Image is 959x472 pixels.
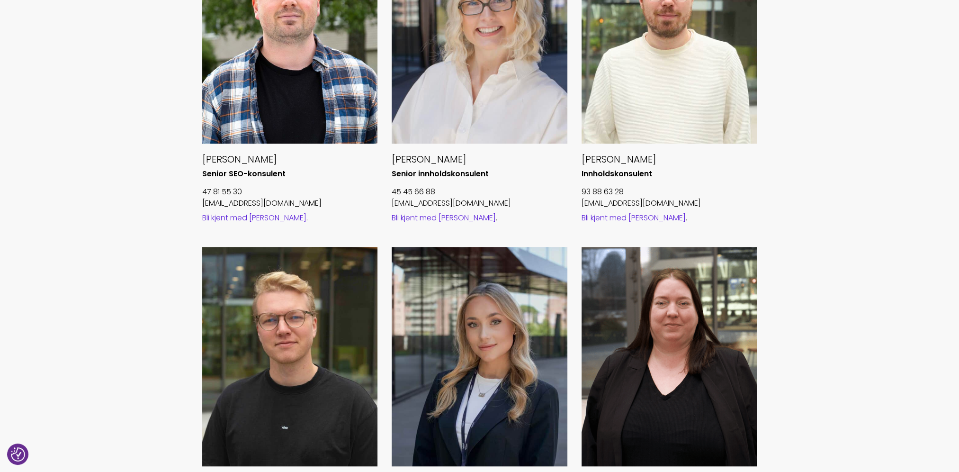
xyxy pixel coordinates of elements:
h6: Senior innholdskonsulent [392,169,567,179]
h6: Senior SEO-konsulent [202,169,378,179]
a: Bli kjent med [PERSON_NAME] [582,212,686,223]
p: 47 81 55 30 [202,186,378,198]
a: [EMAIL_ADDRESS][DOMAIN_NAME] [392,198,511,209]
h5: [PERSON_NAME] [202,153,378,165]
a: [EMAIL_ADDRESS][DOMAIN_NAME] [582,198,701,209]
h5: [PERSON_NAME] [582,153,757,165]
a: Bli kjent med [PERSON_NAME] [202,212,306,223]
a: [EMAIL_ADDRESS][DOMAIN_NAME] [202,198,322,209]
p: 93 88 63 28 [582,186,757,198]
button: Samtykkepreferanser [11,447,25,462]
div: . [392,213,567,223]
h5: [PERSON_NAME] [392,153,567,165]
div: . [582,213,757,223]
p: 45 45 66 88 [392,186,567,198]
a: Bli kjent med [PERSON_NAME] [392,212,496,223]
img: Revisit consent button [11,447,25,462]
h6: Innholdskonsulent [582,169,757,179]
div: . [202,213,378,223]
